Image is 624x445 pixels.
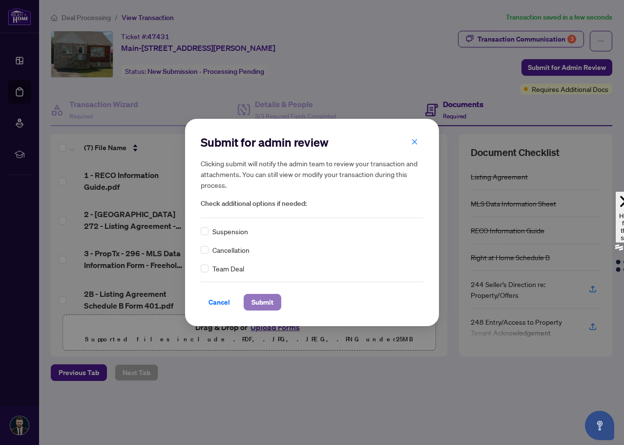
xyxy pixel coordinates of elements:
[201,198,423,209] span: Check additional options if needed:
[208,294,230,310] span: Cancel
[201,158,423,190] h5: Clicking submit will notify the admin team to review your transaction and attachments. You can st...
[212,245,250,255] span: Cancellation
[212,226,248,237] span: Suspension
[201,294,238,311] button: Cancel
[244,294,281,311] button: Submit
[201,134,423,150] h2: Submit for admin review
[585,411,614,440] button: Open asap
[251,294,273,310] span: Submit
[411,138,418,145] span: close
[212,263,244,274] span: Team Deal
